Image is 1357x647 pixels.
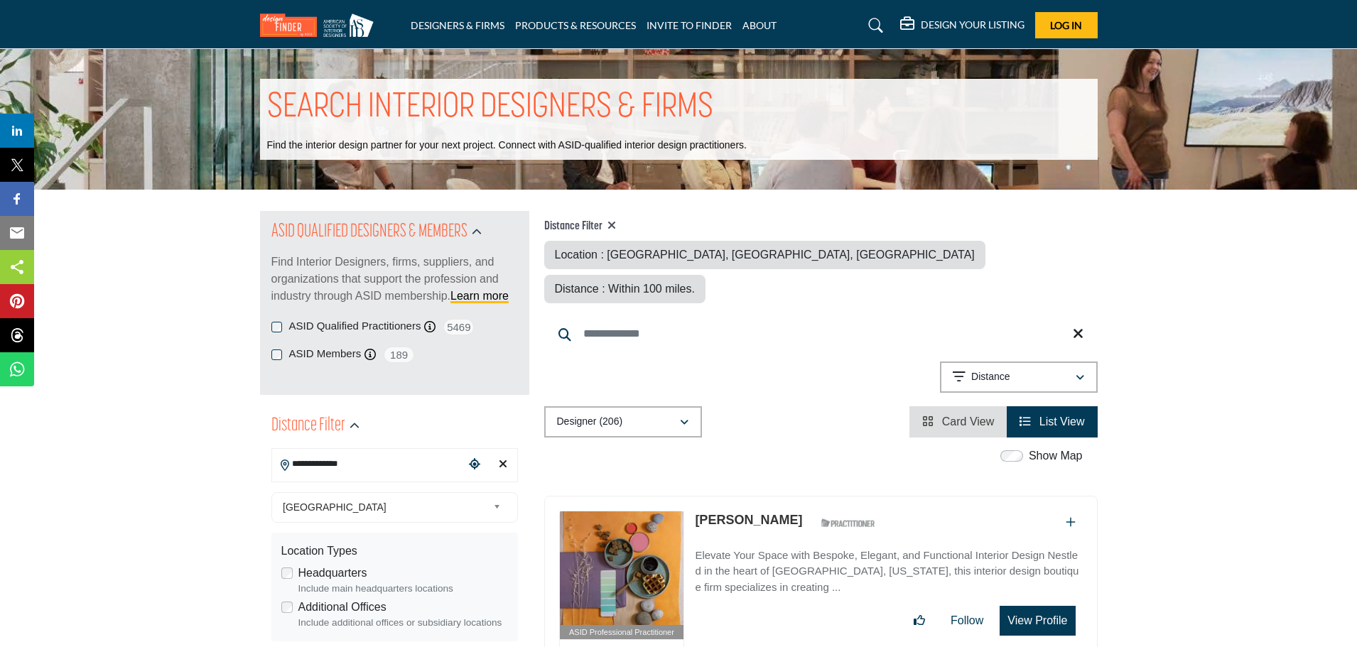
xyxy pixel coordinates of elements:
[557,415,623,429] p: Designer (206)
[904,607,934,635] button: Like listing
[271,254,518,305] p: Find Interior Designers, firms, suppliers, and organizations that support the profession and indu...
[569,626,674,638] span: ASID Professional Practitioner
[1000,606,1075,636] button: View Profile
[267,86,713,130] h1: SEARCH INTERIOR DESIGNERS & FIRMS
[922,415,994,428] a: View Card
[560,511,684,625] img: Lisa Mares-Reese
[900,17,1024,34] div: DESIGN YOUR LISTING
[443,318,475,336] span: 5469
[298,565,367,582] label: Headquarters
[909,406,1007,437] li: Card View
[298,616,508,630] div: Include additional offices or subsidiary locations
[1035,12,1098,38] button: Log In
[1007,406,1097,437] li: List View
[411,19,504,31] a: DESIGNERS & FIRMS
[272,450,464,478] input: Search Location
[544,219,1098,234] h4: Distance Filter
[289,318,421,335] label: ASID Qualified Practitioners
[942,415,995,428] span: Card View
[271,219,467,245] h2: ASID QUALIFIED DESIGNERS & MEMBERS
[742,19,777,31] a: ABOUT
[941,607,993,635] button: Follow
[695,548,1082,596] p: Elevate Your Space with Bespoke, Elegant, and Functional Interior Design Nestled in the heart of ...
[450,290,509,302] a: Learn more
[695,513,802,527] a: [PERSON_NAME]
[271,322,282,332] input: ASID Qualified Practitioners checkbox
[940,361,1098,393] button: Distance
[281,543,508,560] div: Location Types
[544,317,1098,351] input: Search Keyword
[555,283,695,295] span: Distance : Within 100 miles.
[1039,415,1085,428] span: List View
[555,249,975,261] span: Location : [GEOGRAPHIC_DATA], [GEOGRAPHIC_DATA], [GEOGRAPHIC_DATA]
[971,370,1010,384] p: Distance
[283,499,487,516] span: [GEOGRAPHIC_DATA]
[1020,415,1084,428] a: View List
[515,19,636,31] a: PRODUCTS & RESOURCES
[464,450,485,480] div: Choose your current location
[260,13,381,37] img: Site Logo
[298,599,386,616] label: Additional Offices
[267,138,747,153] p: Find the interior design partner for your next project. Connect with ASID-qualified interior desi...
[921,18,1024,31] h5: DESIGN YOUR LISTING
[289,346,362,362] label: ASID Members
[298,582,508,596] div: Include main headquarters locations
[492,450,514,480] div: Clear search location
[383,346,415,364] span: 189
[647,19,732,31] a: INVITE TO FINDER
[271,349,282,360] input: ASID Members checkbox
[544,406,702,437] button: Designer (206)
[560,511,684,640] a: ASID Professional Practitioner
[1029,447,1083,464] label: Show Map
[855,14,892,37] a: Search
[695,511,802,530] p: Lisa Mares-Reese
[816,514,880,532] img: ASID Qualified Practitioners Badge Icon
[695,539,1082,596] a: Elevate Your Space with Bespoke, Elegant, and Functional Interior Design Nestled in the heart of ...
[271,413,345,439] h2: Distance Filter
[1050,19,1082,31] span: Log In
[1066,516,1076,528] a: Add To List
